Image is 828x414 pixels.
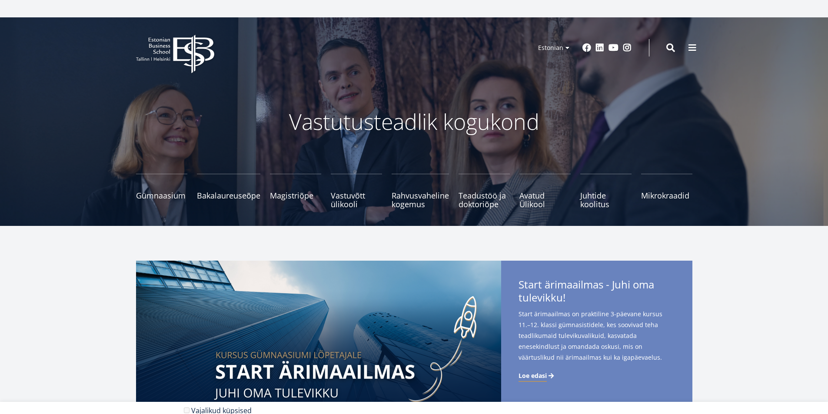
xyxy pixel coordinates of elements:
a: Bakalaureuseõpe [197,174,260,209]
a: Loe edasi [519,371,555,380]
p: Vastutusteadlik kogukond [184,109,645,135]
a: Youtube [609,43,619,52]
span: tulevikku! [519,291,565,304]
span: Teadustöö ja doktoriõpe [459,191,510,209]
a: Juhtide koolitus [580,174,632,209]
a: Avatud Ülikool [519,174,571,209]
span: Vastuvõtt ülikooli [331,191,382,209]
a: Gümnaasium [136,174,187,209]
a: Teadustöö ja doktoriõpe [459,174,510,209]
span: Bakalaureuseõpe [197,191,260,200]
span: Mikrokraadid [641,191,692,200]
span: Start ärimaailmas - Juhi oma [519,278,675,307]
span: Rahvusvaheline kogemus [392,191,449,209]
a: Rahvusvaheline kogemus [392,174,449,209]
a: Vastuvõtt ülikooli [331,174,382,209]
span: Juhtide koolitus [580,191,632,209]
span: Start ärimaailmas on praktiline 3-päevane kursus 11.–12. klassi gümnasistidele, kes soovivad teha... [519,308,675,363]
span: Magistriõpe [270,191,321,200]
a: Instagram [623,43,632,52]
span: Loe edasi [519,371,547,380]
a: Mikrokraadid [641,174,692,209]
a: Facebook [582,43,591,52]
a: Linkedin [595,43,604,52]
span: Avatud Ülikool [519,191,571,209]
a: Magistriõpe [270,174,321,209]
span: Gümnaasium [136,191,187,200]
